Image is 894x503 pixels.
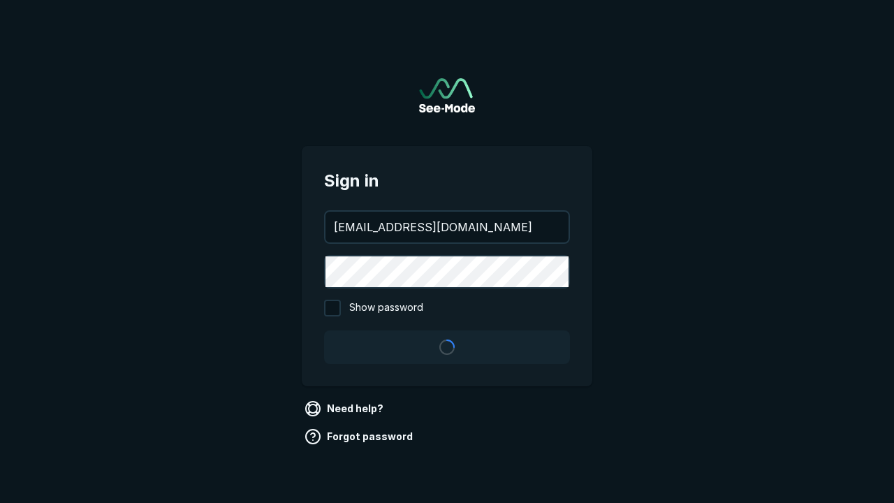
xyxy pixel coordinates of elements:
a: Go to sign in [419,78,475,112]
span: Sign in [324,168,570,194]
input: your@email.com [325,212,569,242]
img: See-Mode Logo [419,78,475,112]
span: Show password [349,300,423,316]
a: Need help? [302,398,389,420]
a: Forgot password [302,425,418,448]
